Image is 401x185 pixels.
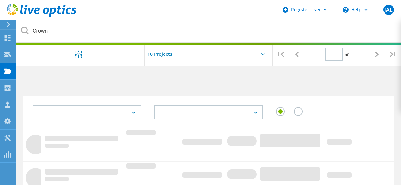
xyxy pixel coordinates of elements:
[384,7,393,12] span: JAL
[385,43,401,66] div: |
[343,7,349,13] svg: \n
[345,52,348,57] span: of
[7,14,76,18] a: Live Optics Dashboard
[273,43,289,66] div: |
